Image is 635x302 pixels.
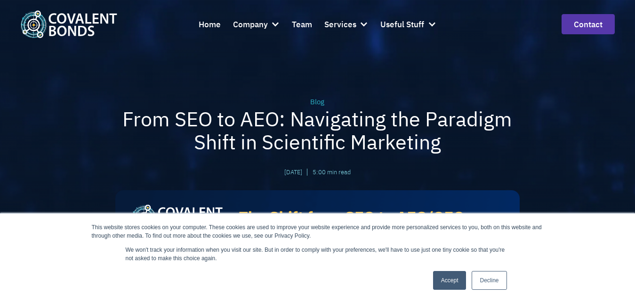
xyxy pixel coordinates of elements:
[233,12,280,37] div: Company
[233,18,268,31] div: Company
[380,12,436,37] div: Useful Stuff
[380,18,424,31] div: Useful Stuff
[324,18,356,31] div: Services
[199,12,221,37] a: Home
[292,12,312,37] a: Team
[313,168,351,177] div: 5:00 min read
[92,223,544,240] div: This website stores cookies on your computer. These cookies are used to improve your website expe...
[292,18,312,31] div: Team
[284,168,302,177] div: [DATE]
[433,271,466,290] a: Accept
[115,97,520,108] div: Blog
[306,166,308,178] div: |
[562,14,615,34] a: contact
[20,10,117,38] a: home
[115,108,520,154] h1: From SEO to AEO: Navigating the Paradigm Shift in Scientific Marketing
[199,18,221,31] div: Home
[472,271,506,290] a: Decline
[20,10,117,38] img: Covalent Bonds White / Teal Logo
[324,12,369,37] div: Services
[126,246,510,263] p: We won't track your information when you visit our site. But in order to comply with your prefere...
